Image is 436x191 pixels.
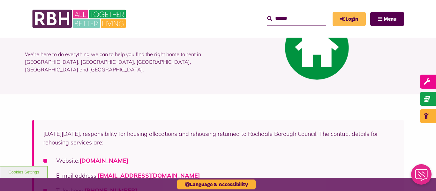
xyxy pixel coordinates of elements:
[43,171,395,180] li: E-mail address:
[79,157,128,164] a: [DOMAIN_NAME]
[32,6,128,31] img: RBH
[267,12,326,26] input: Search
[333,12,366,26] a: MyRBH
[98,172,200,179] a: [EMAIL_ADDRESS][DOMAIN_NAME]
[370,12,404,26] button: Navigation
[43,129,395,147] p: [DATE][DATE], responsibility for housing allocations and rehousing returned to Rochdale Borough C...
[177,180,256,189] button: Language & Accessibility
[407,162,436,191] iframe: Netcall Web Assistant for live chat
[43,156,395,165] li: Website:
[25,41,213,83] p: We’re here to do everything we can to help you find the right home to rent in [GEOGRAPHIC_DATA], ...
[285,16,349,80] img: Find A Home
[384,17,396,22] span: Menu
